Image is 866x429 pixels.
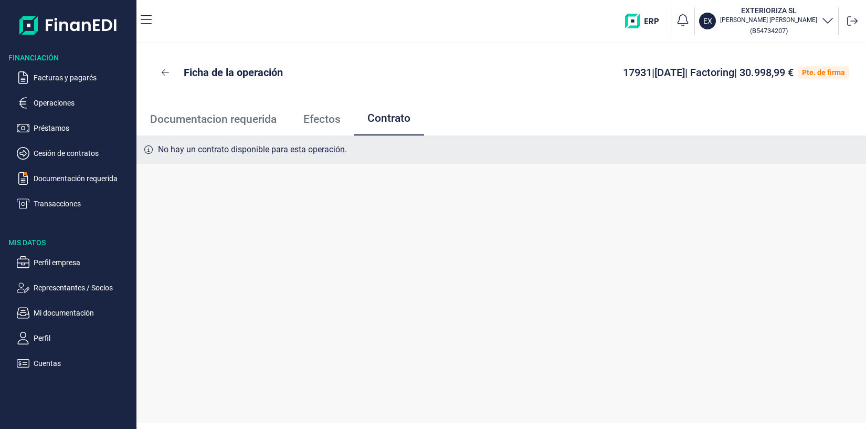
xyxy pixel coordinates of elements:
span: 17931 | [DATE] | Factoring | 30.998,99 € [623,66,794,79]
span: No hay un contrato disponible para esta operación. [158,143,347,156]
p: Perfil empresa [34,256,132,269]
button: Transacciones [17,197,132,210]
button: Perfil empresa [17,256,132,269]
p: Préstamos [34,122,132,134]
p: [PERSON_NAME] [PERSON_NAME] [720,16,817,24]
small: Copiar cif [750,27,788,35]
button: Representantes / Socios [17,281,132,294]
button: EXEXTERIORIZA SL[PERSON_NAME] [PERSON_NAME](B54734207) [699,5,834,37]
a: Efectos [290,102,354,137]
button: Cuentas [17,357,132,370]
p: Operaciones [34,97,132,109]
button: Perfil [17,332,132,344]
p: Transacciones [34,197,132,210]
a: Documentacion requerida [136,102,290,137]
p: Cuentas [34,357,132,370]
button: Cesión de contratos [17,147,132,160]
p: Ficha de la operación [184,65,283,80]
p: Mi documentación [34,307,132,319]
button: Mi documentación [17,307,132,319]
p: Cesión de contratos [34,147,132,160]
p: Facturas y pagarés [34,71,132,84]
div: Pte. de firma [802,68,845,77]
img: erp [625,14,667,28]
button: Préstamos [17,122,132,134]
h3: EXTERIORIZA SL [720,5,817,16]
span: Contrato [367,113,410,124]
button: Operaciones [17,97,132,109]
span: Documentacion requerida [150,114,277,125]
a: Contrato [354,102,424,137]
button: Documentación requerida [17,172,132,185]
img: Logo de aplicación [19,8,118,42]
span: Efectos [303,114,341,125]
p: Representantes / Socios [34,281,132,294]
button: Facturas y pagarés [17,71,132,84]
p: Documentación requerida [34,172,132,185]
p: Perfil [34,332,132,344]
p: EX [703,16,712,26]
